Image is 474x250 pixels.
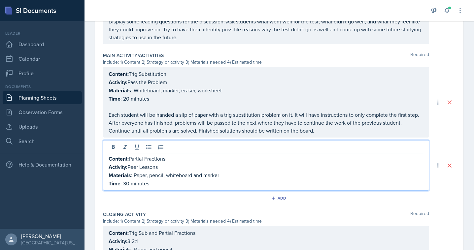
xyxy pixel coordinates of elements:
[109,155,129,163] strong: Content:
[21,233,79,239] div: [PERSON_NAME]
[109,237,127,245] strong: Activity:
[109,229,423,237] p: Trig Sub and Partial Fractions
[109,70,129,78] strong: Content:
[103,59,429,66] div: Include: 1) Content 2) Strategy or activity 3) Materials needed 4) Estimated time
[269,193,290,203] button: Add
[410,211,429,218] span: Required
[109,163,127,171] strong: Activity:
[3,52,82,65] a: Calendar
[109,179,423,188] p: : 30 minutes
[3,158,82,171] div: Help & Documentation
[3,30,82,36] div: Leader
[109,111,423,135] p: Each student will be handed a slip of paper with a trig substitution problem on it. It will have ...
[21,239,79,246] div: [GEOGRAPHIC_DATA][US_STATE] in [GEOGRAPHIC_DATA]
[109,95,423,103] p: : 20 minutes
[109,180,120,187] strong: Time
[272,196,287,201] div: Add
[3,135,82,148] a: Search
[109,95,120,103] strong: Time
[103,211,146,218] label: Closing Activity
[109,78,127,86] strong: Activity:
[103,52,164,59] label: Main Activity/Activities
[410,52,429,59] span: Required
[3,38,82,51] a: Dashboard
[109,155,423,163] p: Partial Fractions
[3,91,82,104] a: Planning Sheets
[3,84,82,90] div: Documents
[3,120,82,133] a: Uploads
[103,218,429,225] div: Include: 1) Content 2) Strategy or activity 3) Materials needed 4) Estimated time
[109,163,423,171] p: Peer Lessons
[109,70,423,78] p: Trig Substitution
[109,171,423,179] p: : Paper, pencil, whiteboard and marker
[109,86,423,95] p: : Whiteboard, marker, eraser, worksheet
[3,67,82,80] a: Profile
[109,78,423,86] p: Pass the Problem
[109,17,423,41] p: Display some leading questions for the discussion. Ask students what went well for the test, what...
[109,87,131,94] strong: Materials
[109,229,129,237] strong: Content:
[3,106,82,119] a: Observation Forms
[109,172,131,179] strong: Materials
[109,237,423,245] p: 3:2:1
